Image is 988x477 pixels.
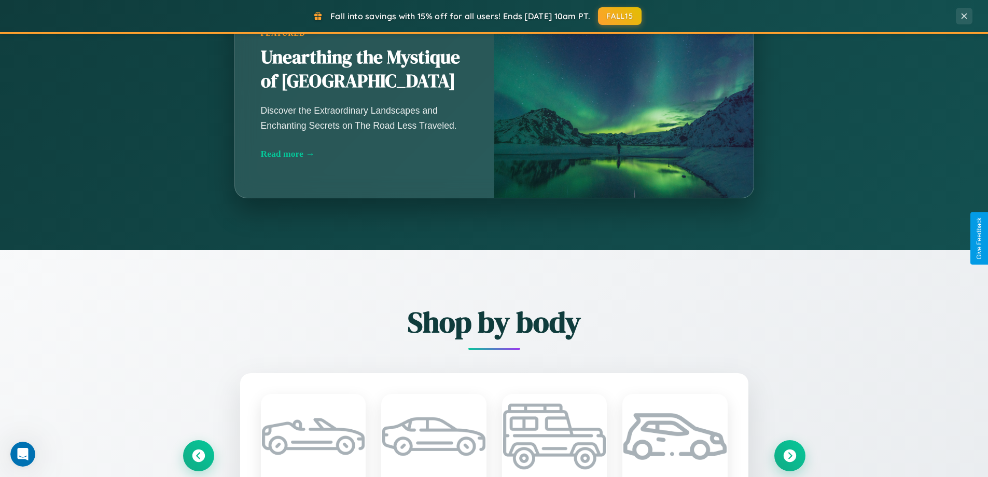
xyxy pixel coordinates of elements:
h2: Shop by body [183,302,805,342]
button: FALL15 [598,7,642,25]
div: Read more → [261,148,468,159]
span: Fall into savings with 15% off for all users! Ends [DATE] 10am PT. [330,11,590,21]
h2: Unearthing the Mystique of [GEOGRAPHIC_DATA] [261,46,468,93]
iframe: Intercom live chat [10,442,35,467]
div: Give Feedback [976,217,983,260]
p: Discover the Extraordinary Landscapes and Enchanting Secrets on The Road Less Traveled. [261,103,468,132]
